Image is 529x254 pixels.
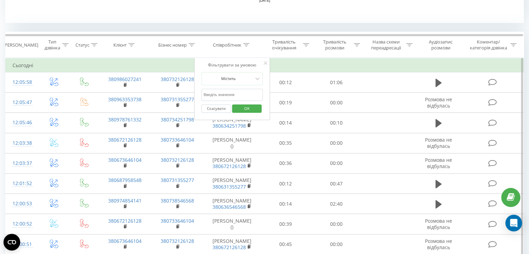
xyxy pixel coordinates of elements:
[161,177,194,183] a: 380731355277
[161,157,194,163] a: 380732126128
[13,76,31,89] div: 12:05:58
[425,96,452,109] span: Розмова не відбулась
[108,217,142,224] a: 380672126128
[113,42,127,48] div: Клієнт
[425,157,452,169] span: Розмова не відбулась
[261,194,311,214] td: 00:14
[261,113,311,133] td: 00:14
[108,238,142,244] a: 380673646104
[213,204,246,210] a: 380636546568
[261,72,311,93] td: 00:12
[161,96,194,103] a: 380731355277
[161,136,194,143] a: 380733646104
[161,116,194,123] a: 380734251798
[204,214,261,234] td: [PERSON_NAME] ()
[13,197,31,211] div: 12:00:53
[161,238,194,244] a: 380732126128
[161,197,194,204] a: 380738546568
[213,42,241,48] div: Співробітник
[204,174,261,194] td: [PERSON_NAME]
[204,113,261,133] td: [PERSON_NAME]
[201,62,263,69] div: Фільтрувати за умовою
[311,72,361,93] td: 01:06
[201,89,263,101] input: Введіть значення
[158,42,187,48] div: Бізнес номер
[368,39,404,51] div: Назва схеми переадресації
[108,96,142,103] a: 380963353738
[213,163,246,169] a: 380672126128
[6,58,524,72] td: Сьогодні
[161,217,194,224] a: 380733646104
[3,42,38,48] div: [PERSON_NAME]
[311,93,361,113] td: 00:00
[425,238,452,251] span: Розмова не відбулась
[13,136,31,150] div: 12:03:38
[108,136,142,143] a: 380672126128
[261,174,311,194] td: 00:12
[213,244,246,251] a: 380672126128
[237,103,257,114] span: OK
[161,76,194,82] a: 380732126128
[13,177,31,190] div: 12:01:52
[3,234,20,251] button: Open CMP widget
[311,174,361,194] td: 00:47
[44,39,60,51] div: Тип дзвінка
[13,116,31,129] div: 12:05:46
[213,122,246,129] a: 380634251798
[204,153,261,173] td: [PERSON_NAME]
[13,238,31,251] div: 12:00:51
[108,197,142,204] a: 380974854141
[204,194,261,214] td: [PERSON_NAME]
[201,104,231,113] button: Скасувати
[108,157,142,163] a: 380673646104
[261,133,311,153] td: 00:35
[425,217,452,230] span: Розмова не відбулась
[204,133,261,153] td: [PERSON_NAME] ()
[505,215,522,231] div: Open Intercom Messenger
[108,116,142,123] a: 380978761332
[261,93,311,113] td: 00:19
[261,153,311,173] td: 00:36
[13,217,31,231] div: 12:00:52
[13,96,31,109] div: 12:05:47
[311,194,361,214] td: 02:40
[311,153,361,173] td: 00:00
[468,39,508,51] div: Коментар/категорія дзвінка
[75,42,89,48] div: Статус
[311,214,361,234] td: 00:00
[311,133,361,153] td: 00:00
[232,104,262,113] button: OK
[13,157,31,170] div: 12:03:37
[108,76,142,82] a: 380986027241
[267,39,302,51] div: Тривалість очікування
[425,136,452,149] span: Розмова не відбулась
[311,113,361,133] td: 00:10
[108,177,142,183] a: 380687958548
[317,39,352,51] div: Тривалість розмови
[261,214,311,234] td: 00:39
[420,39,461,51] div: Аудіозапис розмови
[213,183,246,190] a: 380631355277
